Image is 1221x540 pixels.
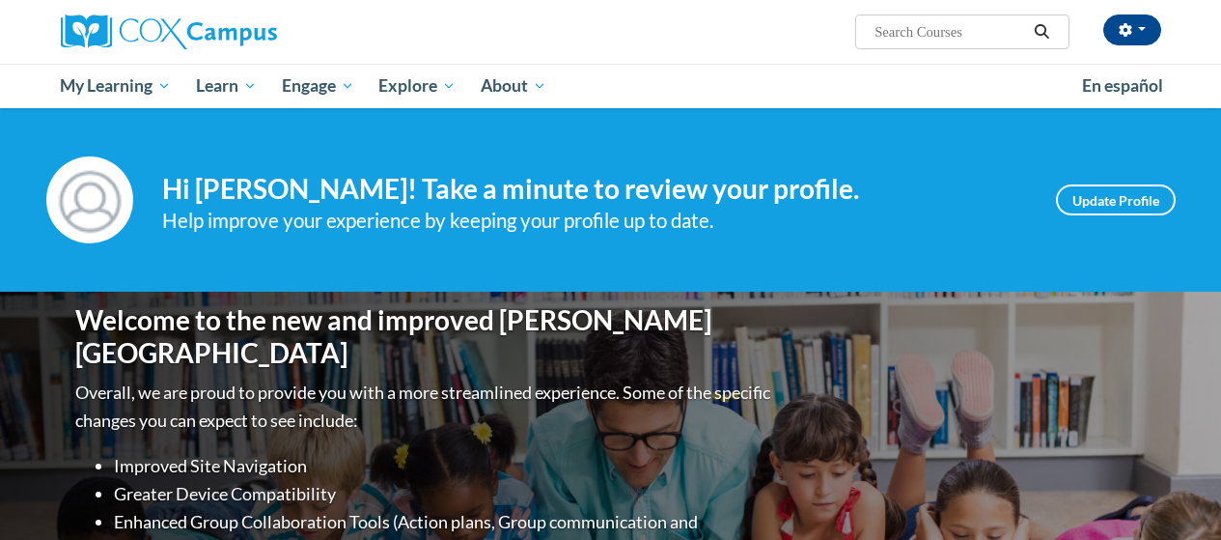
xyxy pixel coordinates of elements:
[481,74,546,98] span: About
[183,64,269,108] a: Learn
[46,156,133,243] img: Profile Image
[162,205,1027,237] div: Help improve your experience by keeping your profile up to date.
[114,452,775,480] li: Improved Site Navigation
[60,74,171,98] span: My Learning
[196,74,257,98] span: Learn
[1027,20,1056,43] button: Search
[162,173,1027,206] h4: Hi [PERSON_NAME]! Take a minute to review your profile.
[873,20,1027,43] input: Search Courses
[1069,66,1176,106] a: En español
[378,74,456,98] span: Explore
[366,64,468,108] a: Explore
[282,74,354,98] span: Engage
[1056,185,1176,215] a: Update Profile
[468,64,559,108] a: About
[46,64,1176,108] div: Main menu
[1144,463,1206,525] iframe: Button to launch messaging window
[114,480,775,508] li: Greater Device Compatibility
[1082,75,1163,96] span: En español
[61,14,277,49] img: Cox Campus
[1103,14,1161,45] button: Account Settings
[48,64,184,108] a: My Learning
[61,14,408,49] a: Cox Campus
[269,64,367,108] a: Engage
[75,304,775,369] h1: Welcome to the new and improved [PERSON_NAME][GEOGRAPHIC_DATA]
[75,379,775,435] p: Overall, we are proud to provide you with a more streamlined experience. Some of the specific cha...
